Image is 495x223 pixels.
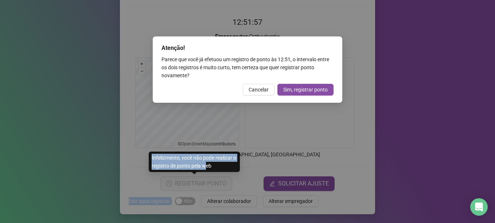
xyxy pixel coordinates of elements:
[161,44,334,52] div: Atenção!
[277,84,334,95] button: Sim, registrar ponto
[149,152,240,172] div: Infelizmente, você não pode realizar o registro de ponto pela web
[161,55,334,79] div: Parece que você já efetuou um registro de ponto às 12:51 , o intervalo entre os dois registros é ...
[283,86,328,94] span: Sim, registrar ponto
[249,86,269,94] span: Cancelar
[243,84,274,95] button: Cancelar
[470,198,488,216] div: Open Intercom Messenger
